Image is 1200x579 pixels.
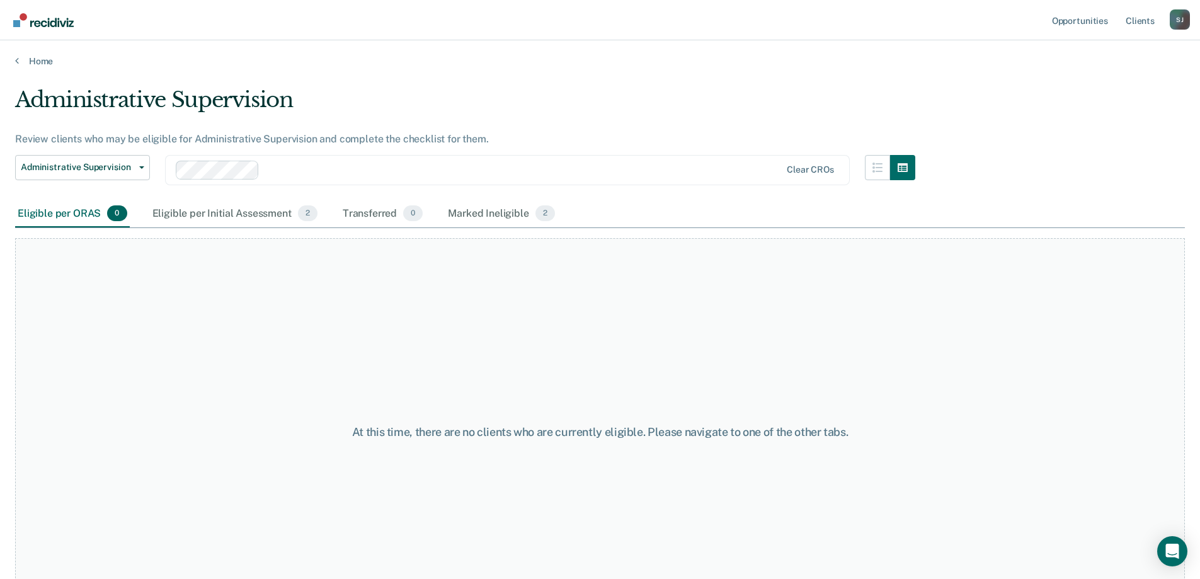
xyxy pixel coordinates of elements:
[150,200,320,228] div: Eligible per Initial Assessment2
[787,164,834,175] div: Clear CROs
[15,87,915,123] div: Administrative Supervision
[308,425,893,439] div: At this time, there are no clients who are currently eligible. Please navigate to one of the othe...
[445,200,557,228] div: Marked Ineligible2
[403,205,423,222] span: 0
[107,205,127,222] span: 0
[1170,9,1190,30] button: Profile dropdown button
[15,155,150,180] button: Administrative Supervision
[298,205,317,222] span: 2
[1157,536,1187,566] div: Open Intercom Messenger
[15,133,915,145] div: Review clients who may be eligible for Administrative Supervision and complete the checklist for ...
[15,55,1185,67] a: Home
[535,205,555,222] span: 2
[15,200,130,228] div: Eligible per ORAS0
[1170,9,1190,30] div: S J
[21,162,134,173] span: Administrative Supervision
[13,13,74,27] img: Recidiviz
[340,200,426,228] div: Transferred0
